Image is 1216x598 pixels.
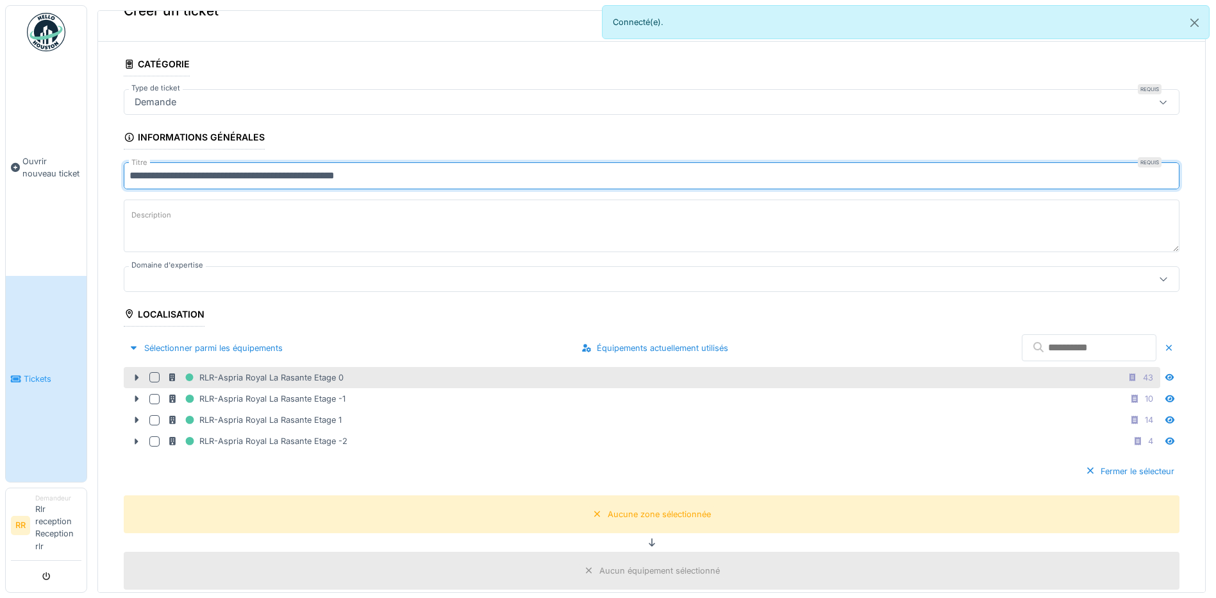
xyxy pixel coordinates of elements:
div: RLR-Aspria Royal La Rasante Etage 0 [167,370,344,386]
button: Close [1180,6,1209,40]
div: 43 [1143,372,1153,384]
div: Connecté(e). [602,5,1210,39]
div: Localisation [124,305,204,327]
div: 10 [1145,393,1153,405]
div: RLR-Aspria Royal La Rasante Etage 1 [167,412,342,428]
a: Ouvrir nouveau ticket [6,58,87,276]
div: Sélectionner parmi les équipements [124,339,288,357]
div: RLR-Aspria Royal La Rasante Etage -1 [167,391,346,407]
div: Demande [129,95,181,109]
label: Description [129,207,174,223]
div: Informations générales [124,128,265,149]
div: Aucun équipement sélectionné [599,565,720,577]
label: Domaine d'expertise [129,260,206,271]
div: Aucune zone sélectionnée [608,508,711,520]
li: Rlr reception Reception rlr [35,493,81,558]
div: RLR-Aspria Royal La Rasante Etage -2 [167,433,347,449]
img: Badge_color-CXgf-gQk.svg [27,13,65,51]
label: Titre [129,157,150,168]
li: RR [11,516,30,535]
span: Ouvrir nouveau ticket [22,155,81,180]
div: 14 [1145,414,1153,426]
label: Type de ticket [129,83,183,94]
a: RR DemandeurRlr reception Reception rlr [11,493,81,561]
div: Équipements actuellement utilisés [576,339,733,357]
span: Tickets [24,373,81,385]
div: Requis [1138,84,1162,94]
a: Tickets [6,276,87,481]
div: Catégorie [124,55,190,76]
div: 4 [1148,435,1153,447]
div: Requis [1138,157,1162,167]
div: Fermer le sélecteur [1080,463,1179,480]
div: Demandeur [35,493,81,503]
